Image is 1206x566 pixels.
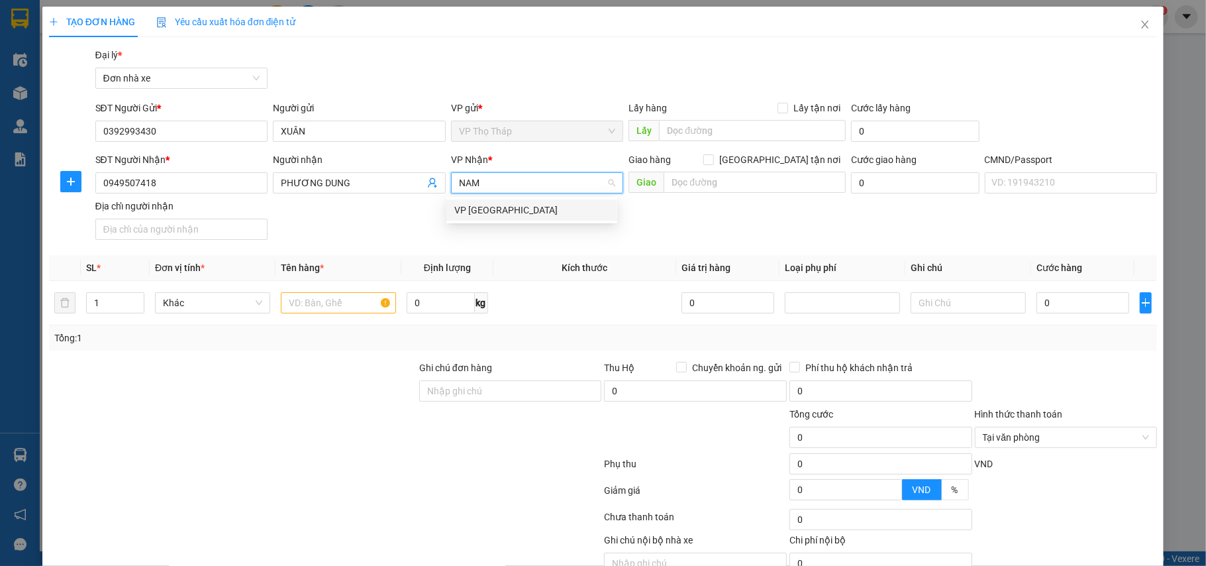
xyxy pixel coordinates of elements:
[681,262,730,273] span: Giá trị hàng
[911,292,1026,313] input: Ghi Chú
[851,121,979,142] input: Cước lấy hàng
[281,292,396,313] input: VD: Bàn, Ghế
[681,292,774,313] input: 0
[659,120,846,141] input: Dọc đường
[687,361,787,375] span: Chuyển khoản ng. gửi
[451,154,488,165] span: VP Nhận
[788,101,846,115] span: Lấy tận nơi
[459,121,616,141] span: VP Thọ Tháp
[451,101,624,115] div: VP gửi
[714,152,846,167] span: [GEOGRAPHIC_DATA] tận nơi
[446,199,617,221] div: VP Nam Định
[628,154,671,165] span: Giao hàng
[789,409,833,420] span: Tổng cước
[424,262,471,273] span: Định lượng
[86,262,97,273] span: SL
[1140,19,1150,30] span: close
[281,262,324,273] span: Tên hàng
[779,255,905,281] th: Loại phụ phí
[54,292,75,313] button: delete
[985,152,1158,167] div: CMND/Passport
[1140,292,1152,313] button: plus
[49,17,58,27] span: plus
[1127,7,1164,44] button: Close
[95,199,268,213] div: Địa chỉ người nhận
[628,103,667,113] span: Lấy hàng
[603,457,788,480] div: Phụ thu
[851,103,911,113] label: Cước lấy hàng
[603,510,788,533] div: Chưa thanh toán
[103,68,260,88] span: Đơn nhà xe
[628,120,659,141] span: Lấy
[475,292,488,313] span: kg
[983,427,1150,447] span: Tại văn phòng
[562,262,607,273] span: Kích thước
[664,172,846,193] input: Dọc đường
[851,154,917,165] label: Cước giao hàng
[95,50,122,60] span: Đại lý
[155,262,205,273] span: Đơn vị tính
[952,484,958,495] span: %
[419,363,492,373] label: Ghi chú đơn hàng
[273,152,446,167] div: Người nhận
[454,203,609,217] div: VP [GEOGRAPHIC_DATA]
[95,219,268,240] input: Địa chỉ của người nhận
[603,483,788,506] div: Giảm giá
[54,331,466,345] div: Tổng: 1
[163,293,262,313] span: Khác
[975,409,1063,420] label: Hình thức thanh toán
[1036,262,1082,273] span: Cước hàng
[789,533,972,553] div: Chi phí nội bộ
[800,361,918,375] span: Phí thu hộ khách nhận trả
[427,178,438,188] span: user-add
[628,172,664,193] span: Giao
[60,171,81,192] button: plus
[975,459,993,469] span: VND
[273,101,446,115] div: Người gửi
[49,17,135,27] span: TẠO ĐƠN HÀNG
[419,380,602,402] input: Ghi chú đơn hàng
[95,101,268,115] div: SĐT Người Gửi
[61,176,81,187] span: plus
[156,17,296,27] span: Yêu cầu xuất hóa đơn điện tử
[905,255,1031,281] th: Ghi chú
[95,152,268,167] div: SĐT Người Nhận
[851,172,979,194] input: Cước giao hàng
[604,533,787,553] div: Ghi chú nội bộ nhà xe
[1140,298,1152,308] span: plus
[604,363,634,373] span: Thu Hộ
[913,484,931,495] span: VND
[156,17,167,28] img: icon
